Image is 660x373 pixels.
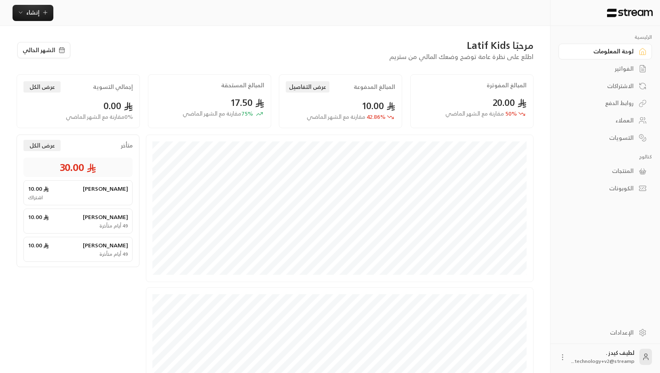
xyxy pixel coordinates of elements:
[93,83,133,91] h2: إجمالي التسوية
[60,161,96,174] span: 30.00
[569,65,634,73] div: الفواتير
[183,110,253,118] span: 75 %
[23,237,133,262] a: [PERSON_NAME] 10.0049 أيام متأخرة
[559,34,652,40] p: الرئيسية
[559,44,652,59] a: لوحة المعلومات
[559,113,652,129] a: العملاء
[99,223,128,229] span: 49 أيام متأخرة
[99,251,128,257] span: 49 أيام متأخرة
[559,95,652,111] a: روابط الدفع
[389,51,533,62] span: اطلع على نظرة عامة توضح وضعك المالي من ستريم
[569,329,634,337] div: الإعدادات
[569,184,634,192] div: الكوبونات
[569,99,634,107] div: روابط الدفع
[286,81,329,93] button: عرض التفاصيل
[66,113,133,121] span: 0 % مقارنة مع الشهر الماضي
[121,141,133,150] span: متأخر
[569,47,634,55] div: لوحة المعلومات
[17,42,70,58] button: الشهر الحالي
[230,94,264,111] span: 17.50
[83,185,128,193] span: [PERSON_NAME]
[79,39,534,52] div: مرحبًا Latif Kids
[23,81,61,93] button: عرض الكل
[445,110,517,118] span: 50 %
[23,209,133,234] a: [PERSON_NAME] 10.0049 أيام متأخرة
[569,167,634,175] div: المنتجات
[569,116,634,124] div: العملاء
[104,97,133,114] span: 0.00
[569,82,634,90] div: الاشتراكات
[183,108,241,118] span: مقارنة مع الشهر الماضي
[571,357,635,365] span: technology+v2@streamp...
[221,81,264,89] h2: المبالغ المستحقة
[354,83,395,91] h2: المبالغ المدفوعة
[445,108,504,118] span: مقارنة مع الشهر الماضي
[493,94,527,111] span: 20.00
[13,5,53,21] button: إنشاء
[571,349,635,365] div: لطيف كيدز .
[83,241,128,249] span: [PERSON_NAME]
[28,241,49,249] span: 10.00
[606,8,654,17] img: Logo
[307,113,386,121] span: 42.86 %
[23,180,133,205] a: [PERSON_NAME] 10.00اشتراك
[28,185,49,193] span: 10.00
[362,97,396,114] span: 10.00
[307,112,365,122] span: مقارنة مع الشهر الماضي
[83,213,128,221] span: [PERSON_NAME]
[559,181,652,196] a: الكوبونات
[23,140,61,151] button: عرض الكل
[559,61,652,77] a: الفواتير
[559,325,652,340] a: الإعدادات
[28,194,43,201] span: اشتراك
[569,134,634,142] div: التسويات
[559,78,652,94] a: الاشتراكات
[559,130,652,145] a: التسويات
[559,163,652,179] a: المنتجات
[487,81,527,89] h2: المبالغ المفوترة
[26,7,40,17] span: إنشاء
[28,213,49,221] span: 10.00
[559,154,652,160] p: كتالوج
